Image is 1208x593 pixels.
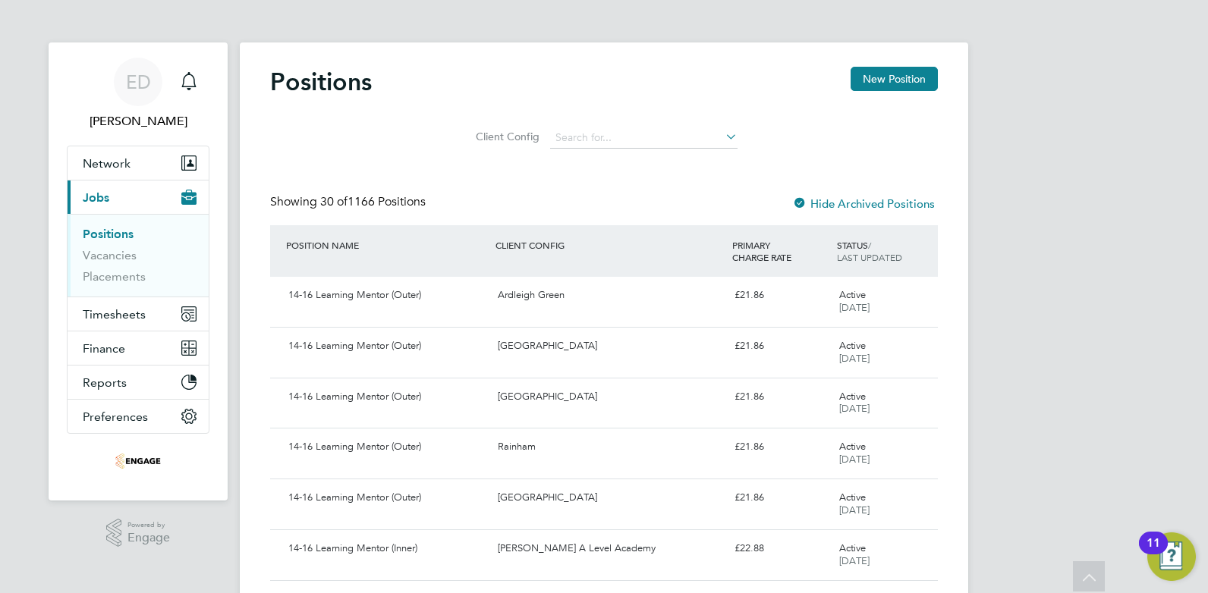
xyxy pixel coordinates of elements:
[839,440,866,453] span: Active
[1147,543,1160,563] div: 11
[83,227,134,241] a: Positions
[68,297,209,331] button: Timesheets
[68,214,209,296] div: Jobs
[282,485,492,510] div: 14-16 Learning Mentor (Outer)
[126,72,151,92] span: ED
[839,352,870,365] span: [DATE]
[839,301,870,314] span: [DATE]
[320,194,426,209] span: 1166 Positions
[106,519,171,548] a: Powered byEngage
[728,231,833,271] div: PRIMARY CHARGE RATE
[68,146,209,180] button: Network
[728,283,833,308] div: £21.86
[471,130,540,143] label: Client Config
[83,248,137,262] a: Vacancies
[127,519,170,532] span: Powered by
[282,384,492,409] div: 14-16 Learning Mentor (Outer)
[839,339,866,352] span: Active
[1147,532,1196,581] button: Open Resource Center, 11 new notifications
[127,532,170,544] span: Engage
[839,288,866,301] span: Active
[492,435,728,460] div: Rainham
[492,231,728,259] div: CLIENT CONFIG
[833,231,938,271] div: STATUS
[83,269,146,284] a: Placements
[492,384,728,409] div: [GEOGRAPHIC_DATA]
[839,504,870,516] span: [DATE]
[68,331,209,365] button: Finance
[320,194,348,209] span: 30 of
[68,400,209,433] button: Preferences
[282,536,492,561] div: 14-16 Learning Mentor (Inner)
[282,231,492,259] div: POSITION NAME
[67,58,209,130] a: ED[PERSON_NAME]
[492,283,728,308] div: Ardleigh Green
[282,334,492,359] div: 14-16 Learning Mentor (Outer)
[728,485,833,510] div: £21.86
[851,67,938,91] button: New Position
[492,536,728,561] div: [PERSON_NAME] A Level Academy
[49,42,228,500] nav: Main navigation
[868,239,871,251] span: /
[728,536,833,561] div: £22.88
[83,156,131,171] span: Network
[270,67,372,97] h2: Positions
[492,485,728,510] div: [GEOGRAPHIC_DATA]
[839,390,866,403] span: Active
[83,190,109,205] span: Jobs
[68,180,209,214] button: Jobs
[839,491,866,504] span: Active
[837,251,902,263] span: LAST UPDATED
[270,194,429,210] div: Showing
[115,449,161,473] img: omniapeople-logo-retina.png
[839,453,870,466] span: [DATE]
[728,384,833,409] div: £21.86
[68,366,209,399] button: Reports
[839,402,870,415] span: [DATE]
[67,112,209,130] span: Ellie Dean
[839,554,870,567] span: [DATE]
[282,283,492,308] div: 14-16 Learning Mentor (Outer)
[83,409,148,424] span: Preferences
[839,541,866,554] span: Active
[83,375,127,390] span: Reports
[792,196,935,211] label: Hide Archived Positions
[728,435,833,460] div: £21.86
[83,341,125,356] span: Finance
[492,334,728,359] div: [GEOGRAPHIC_DATA]
[728,334,833,359] div: £21.86
[83,307,146,322] span: Timesheets
[550,127,738,149] input: Search for...
[282,435,492,460] div: 14-16 Learning Mentor (Outer)
[67,449,209,473] a: Go to home page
